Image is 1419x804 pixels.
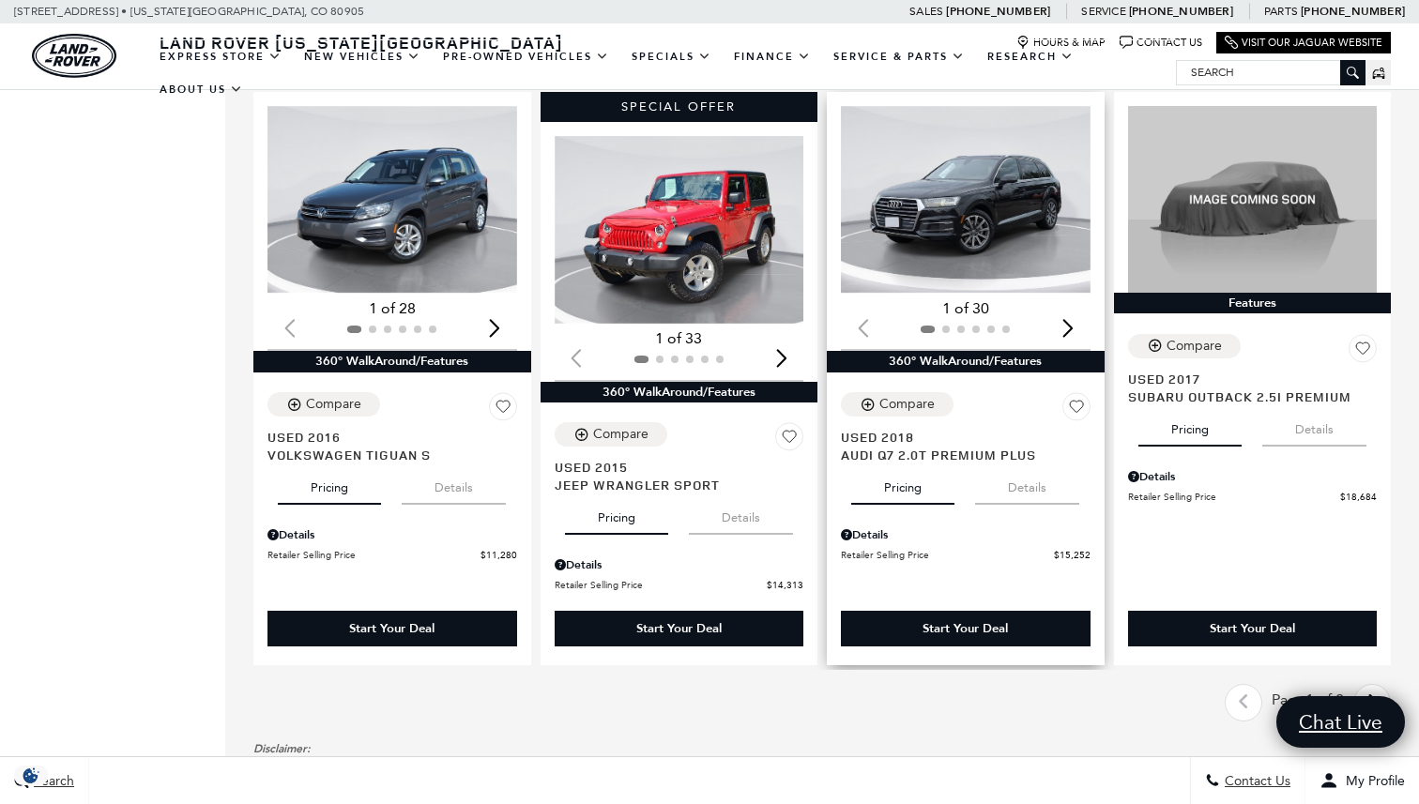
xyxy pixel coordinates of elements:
[541,92,818,122] div: Special Offer
[822,40,976,73] a: Service & Parts
[1120,36,1202,50] a: Contact Us
[32,34,116,78] img: Land Rover
[841,298,1091,319] div: 1 of 30
[1128,490,1378,504] a: Retailer Selling Price $18,684
[267,106,517,294] div: 1 / 2
[1210,620,1295,637] div: Start Your Deal
[267,526,517,543] div: Pricing Details - Volkswagen Tiguan S
[841,428,1091,463] a: Used 2018Audi Q7 2.0T Premium Plus
[1081,5,1125,18] span: Service
[555,476,790,493] span: Jeep Wrangler Sport
[9,766,53,785] section: Click to Open Cookie Consent Modal
[841,106,1091,294] div: 1 / 2
[1128,334,1241,358] button: Compare Vehicle
[1062,392,1091,428] button: Save Vehicle
[1220,773,1290,789] span: Contact Us
[841,446,1076,463] span: Audi Q7 2.0T Premium Plus
[1301,4,1405,19] a: [PHONE_NUMBER]
[267,428,503,446] span: Used 2016
[555,611,804,646] div: Start Your Deal
[555,578,768,592] span: Retailer Selling Price
[1114,293,1392,313] div: Features
[1262,684,1353,721] div: Page 1 of 2
[1289,709,1392,735] span: Chat Live
[1349,334,1377,370] button: Save Vehicle
[555,136,804,324] div: 1 / 2
[636,620,722,637] div: Start Your Deal
[841,611,1091,646] div: Start Your Deal
[975,463,1079,505] button: details tab
[1128,370,1378,405] a: Used 2017Subaru Outback 2.5i Premium
[1338,773,1405,789] span: My Profile
[555,458,804,493] a: Used 2015Jeep Wrangler Sport
[253,351,531,372] div: 360° WalkAround/Features
[267,106,517,294] img: 2016 Volkswagen Tiguan S 1
[293,40,432,73] a: New Vehicles
[14,5,364,18] a: [STREET_ADDRESS] • [US_STATE][GEOGRAPHIC_DATA], CO 80905
[481,548,517,562] span: $11,280
[432,40,620,73] a: Pre-Owned Vehicles
[1177,61,1365,83] input: Search
[555,136,804,324] img: 2015 Jeep Wrangler Sport 1
[1128,387,1364,405] span: Subaru Outback 2.5i Premium
[267,392,380,417] button: Compare Vehicle
[879,396,935,413] div: Compare
[841,106,1091,294] img: 2018 Audi Q7 2.0T Premium Plus 1
[1305,757,1419,804] button: Open user profile menu
[767,578,803,592] span: $14,313
[841,392,954,417] button: Compare Vehicle
[1225,36,1382,50] a: Visit Our Jaguar Website
[1340,490,1377,504] span: $18,684
[267,611,517,646] div: Start Your Deal
[555,458,790,476] span: Used 2015
[841,526,1091,543] div: Pricing Details - Audi Q7 2.0T Premium Plus
[160,31,563,53] span: Land Rover [US_STATE][GEOGRAPHIC_DATA]
[841,428,1076,446] span: Used 2018
[555,556,804,573] div: Pricing Details - Jeep Wrangler Sport
[267,548,481,562] span: Retailer Selling Price
[1264,5,1298,18] span: Parts
[148,40,1176,106] nav: Main Navigation
[769,338,794,379] div: Next slide
[1276,696,1405,748] a: Chat Live
[1167,338,1222,355] div: Compare
[923,620,1008,637] div: Start Your Deal
[1016,36,1106,50] a: Hours & Map
[555,578,804,592] a: Retailer Selling Price $14,313
[278,463,381,505] button: pricing tab
[349,620,435,637] div: Start Your Deal
[267,428,517,463] a: Used 2016Volkswagen Tiguan S
[253,741,311,756] strong: Disclaimer:
[267,298,517,319] div: 1 of 28
[946,4,1050,19] a: [PHONE_NUMBER]
[723,40,822,73] a: Finance
[555,422,667,447] button: Compare Vehicle
[1056,307,1081,348] div: Next slide
[1129,4,1233,19] a: [PHONE_NUMBER]
[482,307,508,348] div: Next slide
[9,766,53,785] img: Opt-Out Icon
[148,73,254,106] a: About Us
[841,548,1054,562] span: Retailer Selling Price
[1128,468,1378,485] div: Pricing Details - Subaru Outback 2.5i Premium
[851,463,954,505] button: pricing tab
[306,396,361,413] div: Compare
[565,493,668,535] button: pricing tab
[1262,405,1366,447] button: details tab
[32,34,116,78] a: land-rover
[841,548,1091,562] a: Retailer Selling Price $15,252
[1138,405,1242,447] button: pricing tab
[1128,370,1364,387] span: Used 2017
[541,382,818,402] div: 360° WalkAround/Features
[976,40,1085,73] a: Research
[1128,490,1341,504] span: Retailer Selling Price
[148,31,574,53] a: Land Rover [US_STATE][GEOGRAPHIC_DATA]
[775,422,803,458] button: Save Vehicle
[267,548,517,562] a: Retailer Selling Price $11,280
[1054,548,1091,562] span: $15,252
[148,40,293,73] a: EXPRESS STORE
[1128,611,1378,646] div: Start Your Deal
[402,463,506,505] button: details tab
[555,328,804,349] div: 1 of 33
[489,392,517,428] button: Save Vehicle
